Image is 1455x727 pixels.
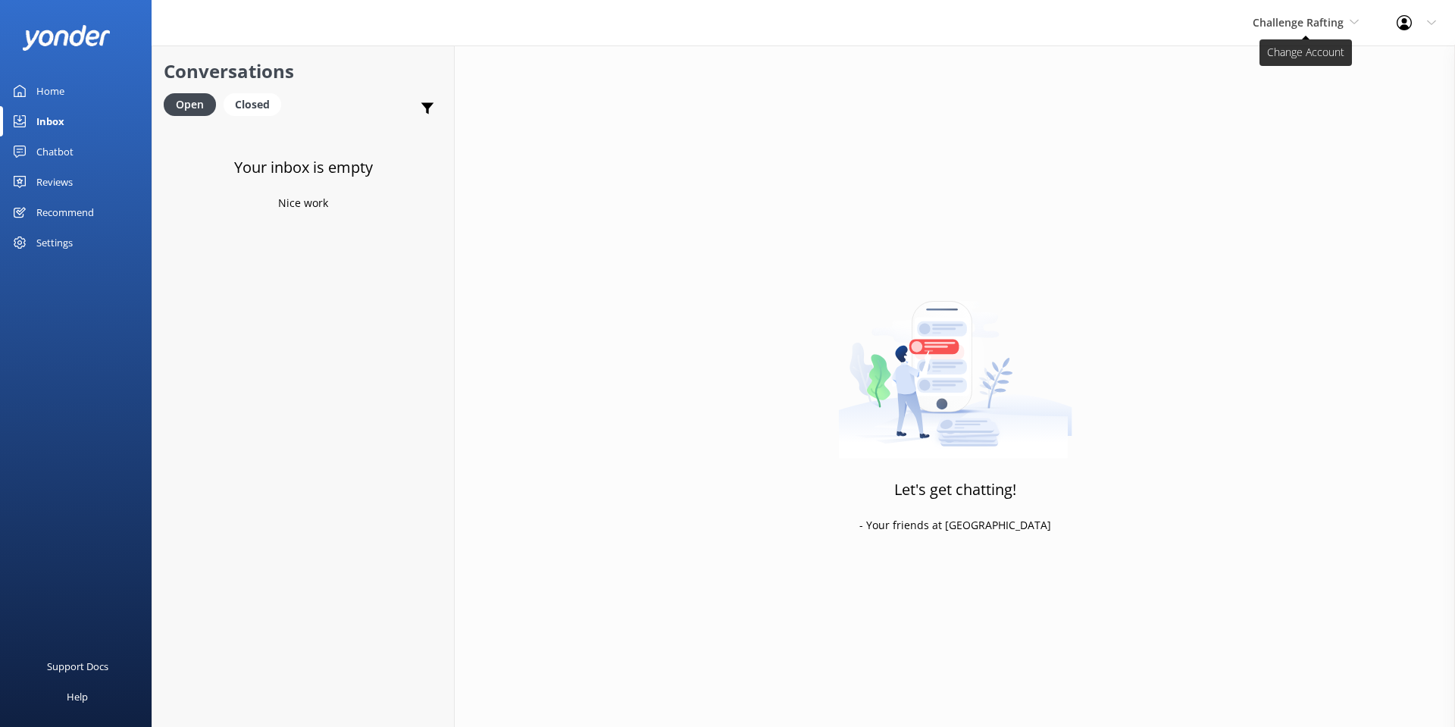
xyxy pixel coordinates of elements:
h3: Let's get chatting! [894,478,1016,502]
p: - Your friends at [GEOGRAPHIC_DATA] [859,517,1051,534]
div: Reviews [36,167,73,197]
a: Open [164,96,224,112]
a: Closed [224,96,289,112]
img: artwork of a man stealing a conversation from at giant smartphone [838,269,1072,459]
div: Support Docs [47,651,108,682]
div: Help [67,682,88,712]
div: Chatbot [36,136,74,167]
div: Settings [36,227,73,258]
h3: Your inbox is empty [234,155,373,180]
div: Open [164,93,216,116]
div: Recommend [36,197,94,227]
div: Closed [224,93,281,116]
img: yonder-white-logo.png [23,25,110,50]
span: Challenge Rafting [1253,15,1344,30]
div: Home [36,76,64,106]
div: Inbox [36,106,64,136]
h2: Conversations [164,57,443,86]
p: Nice work [278,195,328,212]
